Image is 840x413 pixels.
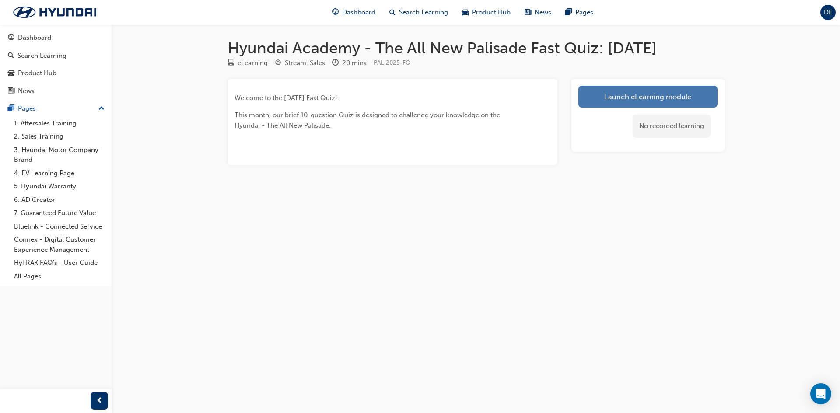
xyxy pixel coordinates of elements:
a: search-iconSearch Learning [382,3,455,21]
span: Pages [575,7,593,17]
div: eLearning [238,58,268,68]
span: car-icon [8,69,14,77]
a: Dashboard [3,30,108,46]
span: search-icon [8,52,14,60]
a: guage-iconDashboard [325,3,382,21]
span: up-icon [98,103,105,115]
img: Trak [4,3,105,21]
span: news-icon [525,7,531,18]
div: Pages [18,104,36,114]
a: pages-iconPages [558,3,600,21]
span: pages-icon [565,7,572,18]
div: Stream: Sales [285,58,325,68]
a: 6. AD Creator [10,193,108,207]
div: Search Learning [17,51,66,61]
span: Search Learning [399,7,448,17]
div: 20 mins [342,58,367,68]
button: Pages [3,101,108,117]
a: 7. Guaranteed Future Value [10,206,108,220]
span: Dashboard [342,7,375,17]
div: Type [227,58,268,69]
span: guage-icon [332,7,339,18]
a: 4. EV Learning Page [10,167,108,180]
a: All Pages [10,270,108,283]
span: News [535,7,551,17]
span: news-icon [8,87,14,95]
div: Open Intercom Messenger [810,383,831,404]
span: Product Hub [472,7,511,17]
div: Duration [332,58,367,69]
a: Connex - Digital Customer Experience Management [10,233,108,256]
span: car-icon [462,7,469,18]
span: learningResourceType_ELEARNING-icon [227,59,234,67]
span: target-icon [275,59,281,67]
div: Product Hub [18,68,56,78]
span: guage-icon [8,34,14,42]
span: This month, our brief 10-question Quiz is designed to challenge your knowledge on the Hyundai - T... [234,111,502,129]
span: Welcome to the [DATE] Fast Quiz! [234,94,337,102]
a: 1. Aftersales Training [10,117,108,130]
span: prev-icon [96,396,103,406]
a: car-iconProduct Hub [455,3,518,21]
a: 5. Hyundai Warranty [10,180,108,193]
a: Search Learning [3,48,108,64]
span: DE [824,7,833,17]
button: DashboardSearch LearningProduct HubNews [3,28,108,101]
a: News [3,83,108,99]
a: Launch eLearning module [578,86,717,108]
a: news-iconNews [518,3,558,21]
a: 2. Sales Training [10,130,108,143]
div: Dashboard [18,33,51,43]
h1: Hyundai Academy - The All New Palisade Fast Quiz: [DATE] [227,38,724,58]
span: search-icon [389,7,395,18]
div: No recorded learning [633,115,710,138]
span: pages-icon [8,105,14,113]
a: Product Hub [3,65,108,81]
div: News [18,86,35,96]
span: Learning resource code [374,59,410,66]
span: clock-icon [332,59,339,67]
div: Stream [275,58,325,69]
a: HyTRAK FAQ's - User Guide [10,256,108,270]
a: Bluelink - Connected Service [10,220,108,233]
button: DE [820,5,836,20]
a: 3. Hyundai Motor Company Brand [10,143,108,167]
